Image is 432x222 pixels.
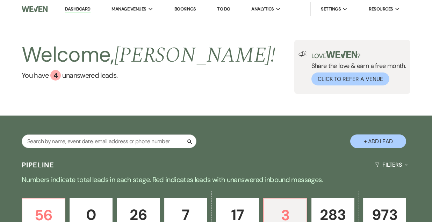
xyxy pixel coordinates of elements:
img: weven-logo-green.svg [326,51,357,58]
span: Analytics [251,6,274,13]
button: + Add Lead [350,134,406,148]
h2: Welcome, [22,40,276,70]
span: Settings [321,6,341,13]
span: Resources [369,6,393,13]
span: [PERSON_NAME] ! [114,39,276,71]
img: Weven Logo [22,2,48,16]
a: To Do [217,6,230,12]
div: 4 [50,70,61,81]
h3: Pipeline [22,160,55,170]
a: Bookings [174,6,196,12]
a: You have 4 unanswered leads. [22,70,276,81]
img: loud-speaker-illustration.svg [298,51,307,57]
p: Love ? [311,51,406,59]
button: Filters [372,155,410,174]
span: Manage Venues [111,6,146,13]
a: Dashboard [65,6,90,13]
button: Click to Refer a Venue [311,72,389,85]
input: Search by name, event date, email address or phone number [22,134,196,148]
div: Share the love & earn a free month. [307,51,406,85]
